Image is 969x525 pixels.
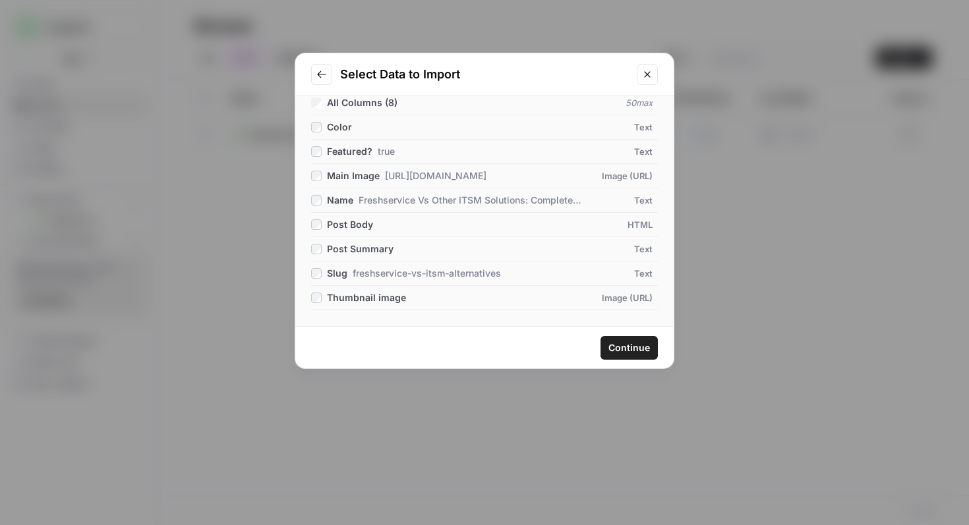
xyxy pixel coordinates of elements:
h2: Select Data to Import [340,65,629,84]
div: HTML [578,218,653,231]
div: Text [578,145,653,158]
input: NameFreshservice Vs Other ITSM Solutions: Complete Guide 2025 [311,195,322,206]
span: Color [327,121,352,134]
span: Main Image [327,169,380,182]
div: Image (URL) [578,291,653,304]
span: freshservice-vs-itsm-alternatives [353,267,501,280]
button: Continue [601,336,658,360]
input: All Columns (8) [311,97,322,108]
span: Name [327,194,353,207]
div: Text [578,242,653,256]
span: Featured? [327,145,372,158]
span: Slug [327,267,347,280]
div: Text [578,194,653,207]
input: Post Summary [311,244,322,254]
div: Text [578,267,653,280]
span: Post Summary [327,242,394,256]
span: Post Body [327,218,373,231]
div: Text [578,121,653,134]
span: true [378,145,395,158]
span: Thumbnail image [327,291,406,304]
span: Continue [608,341,650,354]
input: Main Image[URL][DOMAIN_NAME] [311,171,322,181]
span: 50 max [626,96,653,109]
span: Freshservice Vs Other ITSM Solutions: Complete Guide 2025 [359,194,583,207]
button: Close modal [637,64,658,85]
input: Color [311,122,322,132]
input: Post Body [311,219,322,230]
span: https://cdn.prod.website-files.com/6652db34d195bdd39fb5635f/68a58f40f7ad793862ebf6e7_G85ZiASinOw_bbd [385,169,486,182]
input: Thumbnail image [311,292,322,303]
div: Image (URL) [578,169,653,182]
button: Go to previous step [311,64,332,85]
input: Featured?true [311,146,322,157]
span: All Columns ( 8 ) [327,97,397,108]
input: Slugfreshservice-vs-itsm-alternatives [311,268,322,279]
